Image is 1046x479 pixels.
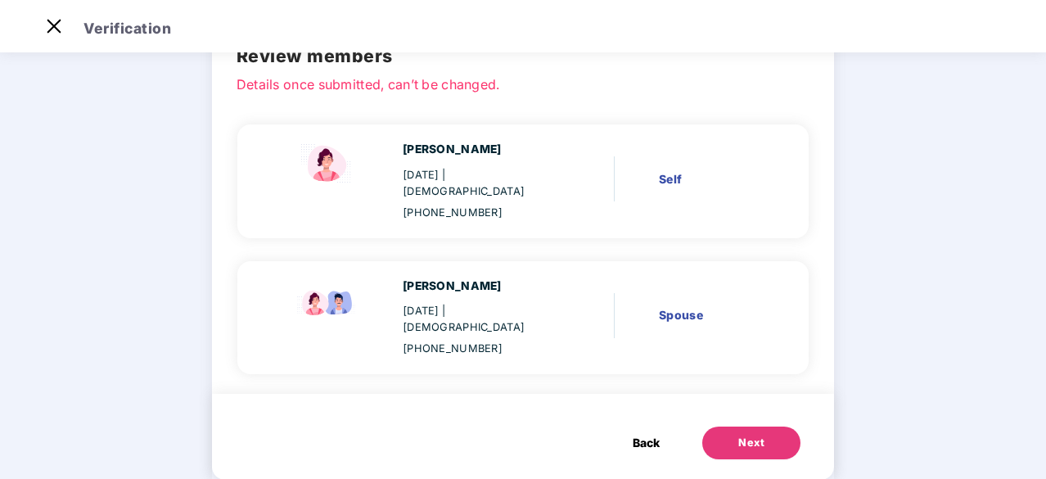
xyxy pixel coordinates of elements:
[295,141,360,187] img: svg+xml;base64,PHN2ZyBpZD0iU3BvdXNlX2ljb24iIHhtbG5zPSJodHRwOi8vd3d3LnczLm9yZy8yMDAwL3N2ZyIgd2lkdG...
[738,435,764,451] div: Next
[295,278,360,323] img: svg+xml;base64,PHN2ZyB4bWxucz0iaHR0cDovL3d3dy53My5vcmcvMjAwMC9zdmciIHdpZHRoPSI5Ny44OTciIGhlaWdodD...
[403,341,556,357] div: [PHONE_NUMBER]
[633,434,660,452] span: Back
[403,278,556,296] div: [PERSON_NAME]
[616,427,676,459] button: Back
[659,306,760,324] div: Spouse
[659,170,760,188] div: Self
[403,303,556,336] div: [DATE]
[403,205,556,221] div: [PHONE_NUMBER]
[403,167,556,200] div: [DATE]
[702,427,800,459] button: Next
[237,75,810,89] p: Details once submitted, can’t be changed.
[403,141,556,159] div: [PERSON_NAME]
[237,43,810,70] h2: Review members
